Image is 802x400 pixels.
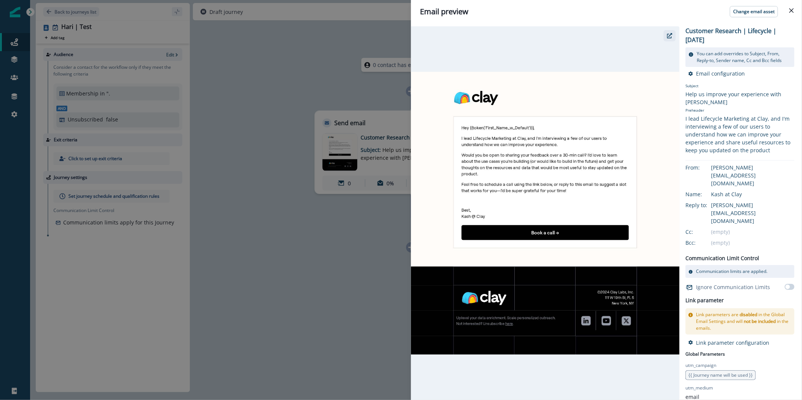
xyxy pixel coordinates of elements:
[696,339,769,346] p: Link parameter configuration
[711,190,794,198] div: Kash at Clay
[696,283,770,291] p: Ignore Communication Limits
[685,106,794,115] p: Preheader
[785,5,797,17] button: Close
[711,164,794,187] div: [PERSON_NAME][EMAIL_ADDRESS][DOMAIN_NAME]
[685,254,759,262] p: Communication Limit Control
[696,311,791,332] p: Link parameters are in the Global Email Settings and will in the emails.
[685,201,723,209] div: Reply to:
[733,9,775,14] p: Change email asset
[685,239,723,247] div: Bcc:
[697,50,791,64] p: You can add overrides to Subject, From, Reply-to, Sender name, Cc and Bcc fields
[696,70,745,77] p: Email configuration
[685,190,723,198] div: Name:
[685,83,794,90] p: Subject
[685,115,794,154] div: I lead Lifecycle Marketing at Clay, and I'm interviewing a few of our users to understand how we ...
[685,362,716,369] p: utm_campaign
[685,296,724,305] h2: Link parameter
[685,228,723,236] div: Cc:
[411,72,679,355] img: email asset unavailable
[711,228,794,236] div: (empty)
[688,70,745,77] button: Email configuration
[685,349,725,358] p: Global Parameters
[688,339,769,346] button: Link parameter configuration
[685,164,723,171] div: From:
[711,239,794,247] div: (empty)
[685,385,713,391] p: utm_medium
[685,90,794,106] div: Help us improve your experience with [PERSON_NAME]
[685,26,794,44] p: Customer Research | Lifecycle | [DATE]
[420,6,793,17] div: Email preview
[696,268,767,275] p: Communication limits are applied.
[711,201,794,225] div: [PERSON_NAME][EMAIL_ADDRESS][DOMAIN_NAME]
[688,372,753,378] span: {{ Journey name will be used }}
[744,318,776,324] span: not be included
[730,6,778,17] button: Change email asset
[740,311,757,318] span: disabled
